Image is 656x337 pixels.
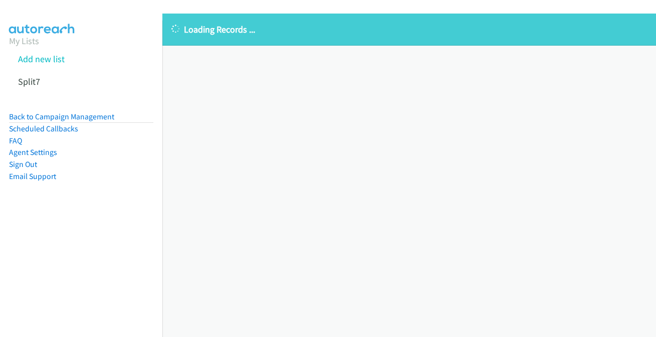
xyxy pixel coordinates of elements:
a: Back to Campaign Management [9,112,114,121]
a: My Lists [9,35,39,47]
a: Split7 [18,76,40,87]
a: Scheduled Callbacks [9,124,78,133]
a: FAQ [9,136,22,145]
a: Email Support [9,172,56,181]
p: Loading Records ... [171,23,647,36]
a: Add new list [18,53,65,65]
a: Agent Settings [9,147,57,157]
a: Sign Out [9,159,37,169]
